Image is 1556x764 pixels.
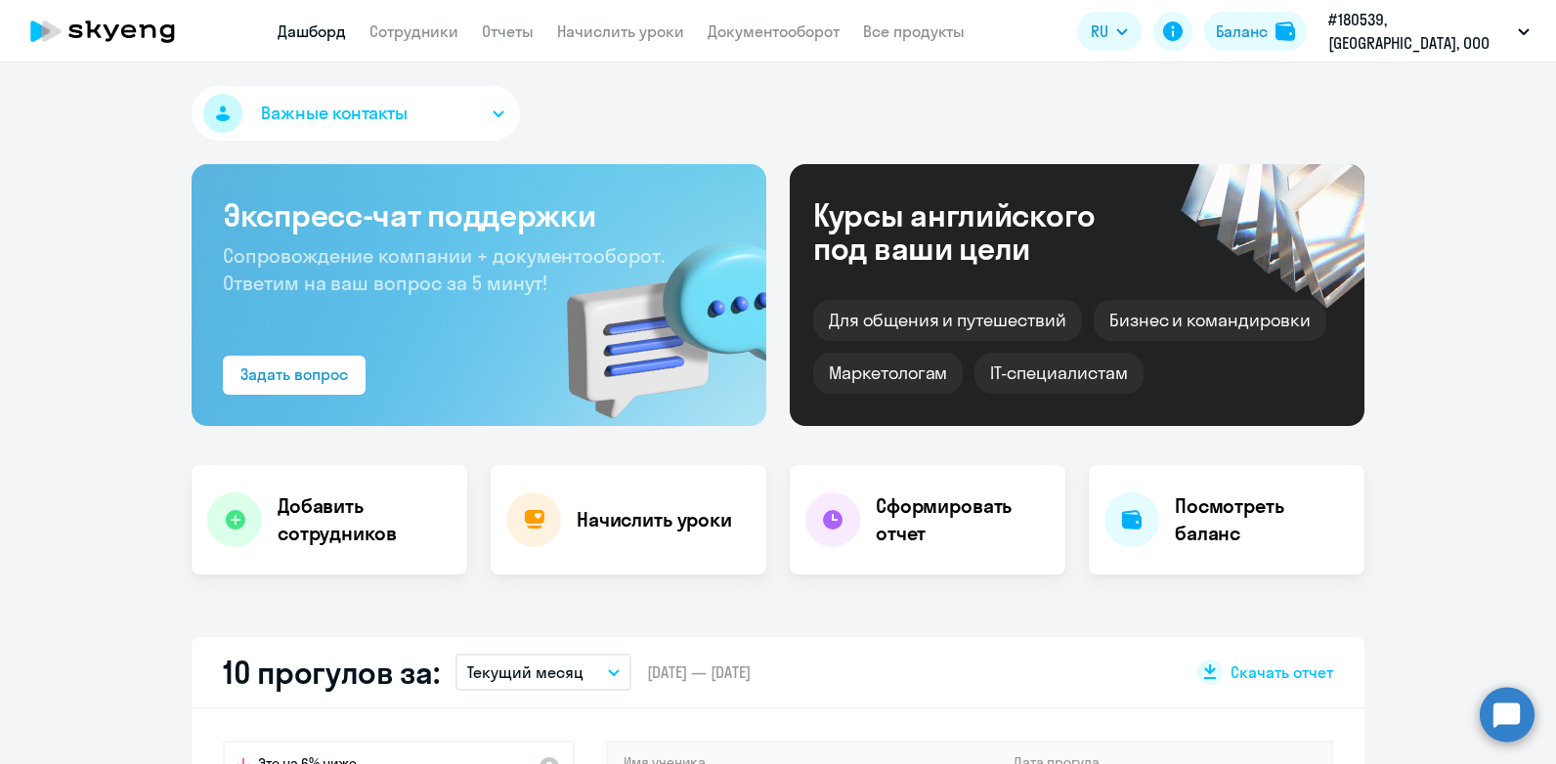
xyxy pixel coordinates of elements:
[708,21,840,41] a: Документооборот
[1175,492,1349,547] h4: Посмотреть баланс
[192,86,520,141] button: Важные контакты
[813,198,1147,265] div: Курсы английского под ваши цели
[876,492,1050,547] h4: Сформировать отчет
[455,654,631,691] button: Текущий месяц
[647,661,751,683] span: [DATE] — [DATE]
[223,195,735,234] h3: Экспресс-чат поддержки
[557,21,684,41] a: Начислить уроки
[1328,8,1510,55] p: #180539, [GEOGRAPHIC_DATA], ООО
[1077,12,1142,51] button: RU
[223,356,366,395] button: Задать вопрос
[813,300,1082,341] div: Для общения и путешествий
[1318,8,1539,55] button: #180539, [GEOGRAPHIC_DATA], ООО
[539,206,766,426] img: bg-img
[278,492,452,547] h4: Добавить сотрудников
[223,243,665,295] span: Сопровождение компании + документооборот. Ответим на ваш вопрос за 5 минут!
[240,362,348,386] div: Задать вопрос
[223,653,440,692] h2: 10 прогулов за:
[974,353,1143,394] div: IT-специалистам
[577,506,732,533] h4: Начислить уроки
[278,21,346,41] a: Дашборд
[1204,12,1307,51] button: Балансbalance
[1216,20,1268,43] div: Баланс
[482,21,534,41] a: Отчеты
[813,353,963,394] div: Маркетологам
[1275,21,1295,41] img: balance
[1091,20,1108,43] span: RU
[261,101,408,126] span: Важные контакты
[1094,300,1326,341] div: Бизнес и командировки
[467,660,583,684] p: Текущий месяц
[1231,661,1333,683] span: Скачать отчет
[863,21,965,41] a: Все продукты
[369,21,458,41] a: Сотрудники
